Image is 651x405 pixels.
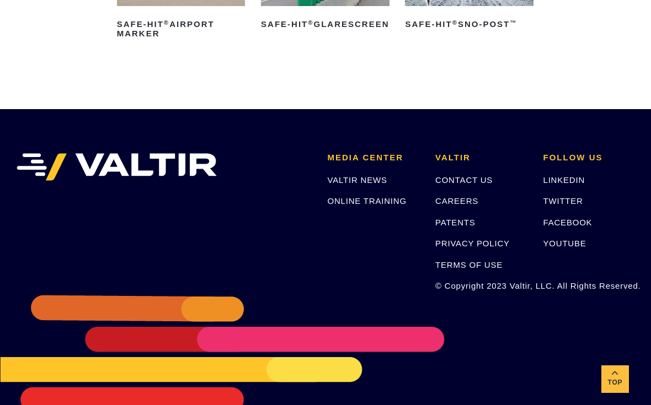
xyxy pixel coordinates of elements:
span: Top [601,376,629,389]
h2: MEDIA CENTER [328,153,419,163]
img: VALTIR [17,153,217,181]
h2: VALTIR [435,153,527,163]
a: TWITTER [543,196,583,206]
p: © Copyright 2023 Valtir, LLC. All Rights Reserved. [435,279,527,292]
h2: Safe-Hit Glarescreen [261,16,389,34]
h2: Safe-Hit Sno-Post [405,16,533,34]
a: FACEBOOK [543,218,593,227]
h2: Safe-Hit Airport Marker [117,16,246,42]
sup: ™ [510,19,517,26]
h2: FOLLOW US [543,153,635,163]
a: PRIVACY POLICY [435,239,510,248]
a: TERMS OF USE [435,260,503,269]
a: PATENTS [435,218,476,227]
a: LINKEDIN [543,175,585,185]
a: ONLINE TRAINING [328,196,407,206]
sup: ® [164,19,169,26]
a: CONTACT US [435,175,493,185]
a: CAREERS [435,196,478,206]
sup: ® [308,19,313,26]
a: Top [601,365,629,393]
a: VALTIR NEWS [328,175,387,185]
a: YOUTUBE [543,239,586,248]
sup: ® [452,19,458,26]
